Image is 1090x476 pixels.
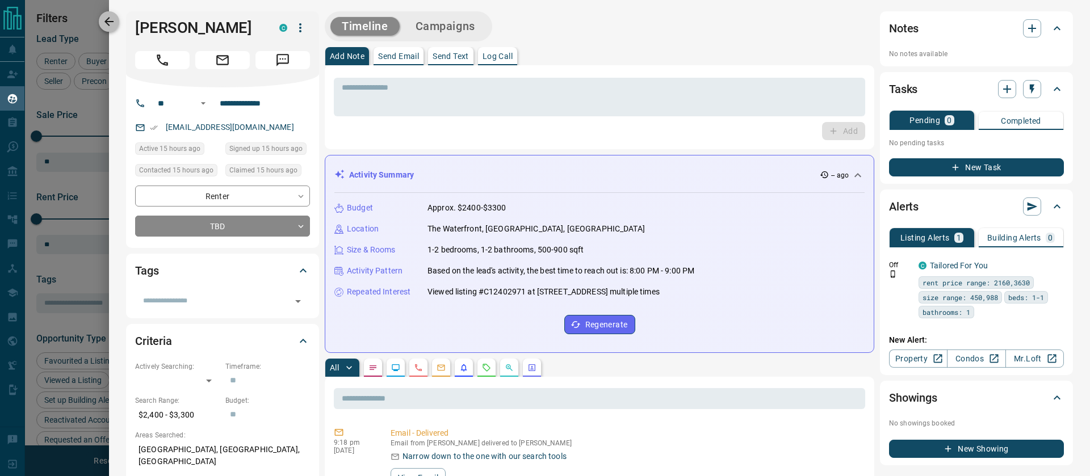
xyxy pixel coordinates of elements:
[483,52,513,60] p: Log Call
[225,164,310,180] div: Mon Sep 15 2025
[139,165,213,176] span: Contacted 15 hours ago
[923,277,1030,288] span: rent price range: 2160,3630
[909,116,940,124] p: Pending
[349,169,414,181] p: Activity Summary
[923,306,970,318] span: bathrooms: 1
[255,51,310,69] span: Message
[135,430,310,440] p: Areas Searched:
[403,450,567,462] p: Narrow down to the one with our search tools
[279,24,287,32] div: condos.ca
[135,19,262,37] h1: [PERSON_NAME]
[347,286,410,298] p: Repeated Interest
[334,439,374,446] p: 9:18 pm
[564,315,635,334] button: Regenerate
[889,15,1064,42] div: Notes
[135,51,190,69] span: Call
[391,439,861,447] p: Email from [PERSON_NAME] delivered to [PERSON_NAME]
[889,384,1064,411] div: Showings
[527,363,536,372] svg: Agent Actions
[225,395,310,406] p: Budget:
[347,244,396,256] p: Size & Rooms
[225,361,310,372] p: Timeframe:
[831,170,849,180] p: -- ago
[459,363,468,372] svg: Listing Alerts
[947,116,951,124] p: 0
[414,363,423,372] svg: Calls
[196,96,210,110] button: Open
[1008,292,1044,303] span: beds: 1-1
[378,52,419,60] p: Send Email
[229,143,303,154] span: Signed up 15 hours ago
[889,334,1064,346] p: New Alert:
[391,427,861,439] p: Email - Delivered
[1048,234,1053,242] p: 0
[505,363,514,372] svg: Opportunities
[195,51,250,69] span: Email
[482,363,491,372] svg: Requests
[889,418,1064,428] p: No showings booked
[1005,349,1064,368] a: Mr.Loft
[135,216,310,237] div: TBD
[889,197,919,216] h2: Alerts
[334,165,865,186] div: Activity Summary-- ago
[889,19,919,37] h2: Notes
[889,260,912,270] p: Off
[930,261,988,270] a: Tailored For You
[347,202,373,214] p: Budget
[135,142,220,158] div: Mon Sep 15 2025
[889,349,948,368] a: Property
[229,165,297,176] span: Claimed 15 hours ago
[923,292,998,303] span: size range: 450,988
[427,244,584,256] p: 1-2 bedrooms, 1-2 bathrooms, 500-900 sqft
[290,293,306,309] button: Open
[150,124,158,132] svg: Email Verified
[889,80,917,98] h2: Tasks
[900,234,950,242] p: Listing Alerts
[957,234,961,242] p: 1
[139,143,200,154] span: Active 15 hours ago
[889,49,1064,59] p: No notes available
[433,52,469,60] p: Send Text
[889,440,1064,458] button: New Showing
[368,363,378,372] svg: Notes
[889,158,1064,176] button: New Task
[427,286,660,298] p: Viewed listing #C12402971 at [STREET_ADDRESS] multiple times
[334,446,374,454] p: [DATE]
[427,202,506,214] p: Approx. $2400-$3300
[135,406,220,424] p: $2,400 - $3,300
[889,75,1064,103] div: Tasks
[330,52,364,60] p: Add Note
[987,234,1041,242] p: Building Alerts
[135,440,310,471] p: [GEOGRAPHIC_DATA], [GEOGRAPHIC_DATA], [GEOGRAPHIC_DATA]
[919,262,927,269] div: condos.ca
[330,17,400,36] button: Timeline
[427,265,694,277] p: Based on the lead's activity, the best time to reach out is: 8:00 PM - 9:00 PM
[347,223,379,235] p: Location
[437,363,446,372] svg: Emails
[889,389,937,407] h2: Showings
[135,257,310,284] div: Tags
[135,395,220,406] p: Search Range:
[225,142,310,158] div: Mon Sep 15 2025
[889,193,1064,220] div: Alerts
[135,164,220,180] div: Mon Sep 15 2025
[135,361,220,372] p: Actively Searching:
[135,332,172,350] h2: Criteria
[1001,117,1041,125] p: Completed
[889,270,897,278] svg: Push Notification Only
[166,123,294,132] a: [EMAIL_ADDRESS][DOMAIN_NAME]
[391,363,400,372] svg: Lead Browsing Activity
[347,265,403,277] p: Activity Pattern
[135,327,310,355] div: Criteria
[330,364,339,372] p: All
[404,17,487,36] button: Campaigns
[135,262,158,280] h2: Tags
[135,186,310,207] div: Renter
[427,223,645,235] p: The Waterfront, [GEOGRAPHIC_DATA], [GEOGRAPHIC_DATA]
[889,134,1064,151] p: No pending tasks
[947,349,1005,368] a: Condos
